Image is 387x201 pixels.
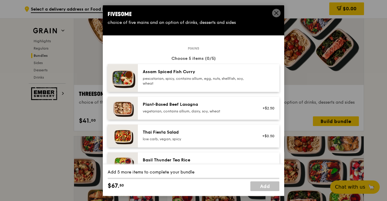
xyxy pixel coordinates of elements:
[108,56,279,62] div: Choose 5 items (0/5)
[108,97,138,120] img: daily_normal_Citrusy-Cauliflower-Plant-Based-Lasagna-HORZ.jpg
[108,169,279,175] div: Add 5 more items to complete your bundle
[143,109,251,114] div: vegetarian, contains allium, dairy, soy, wheat
[119,183,124,188] span: 50
[108,20,279,26] div: choice of five mains and an option of drinks, desserts and sides
[108,181,119,190] span: $67.
[143,129,251,135] div: Thai Fiesta Salad
[108,10,279,18] div: Fivesome
[143,76,251,86] div: pescatarian, spicy, contains allium, egg, nuts, shellfish, soy, wheat
[108,125,138,148] img: daily_normal_Thai_Fiesta_Salad__Horizontal_.jpg
[143,69,251,75] div: Assam Spiced Fish Curry
[259,106,275,111] div: +$2.50
[185,46,202,51] span: Mains
[143,157,251,163] div: Basil Thunder Tea Rice
[108,64,138,92] img: daily_normal_Assam_Spiced_Fish_Curry__Horizontal_.jpg
[250,181,279,191] a: Add
[259,134,275,138] div: +$0.50
[143,102,251,108] div: Plant‑Based Beef Lasagna
[108,152,138,175] img: daily_normal_HORZ-Basil-Thunder-Tea-Rice.jpg
[143,137,251,141] div: low carb, vegan, spicy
